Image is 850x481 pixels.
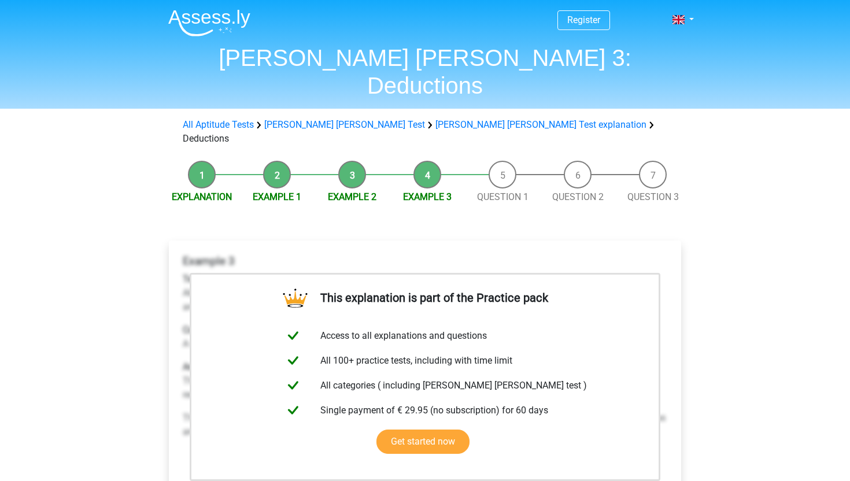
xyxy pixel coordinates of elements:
a: Explanation [172,191,232,202]
a: Register [567,14,600,25]
p: All villas are expensive or located outside of popular areas, but never both and villas are resid... [183,272,667,314]
a: Example 1 [253,191,301,202]
div: Deductions [178,118,672,146]
a: Example 3 [403,191,452,202]
img: Assessly [168,9,250,36]
h1: [PERSON_NAME] [PERSON_NAME] 3: Deductions [159,44,691,99]
b: Text [183,273,200,284]
a: All Aptitude Tests [183,119,254,130]
a: [PERSON_NAME] [PERSON_NAME] Test [264,119,425,130]
p: The conclusion can therefore be read as, 'a villa that is not in a popular area will not be expen... [183,411,667,439]
p: The conclusion follows. Residences that are not villas are never without air conditioning. It act... [183,360,667,402]
a: Get started now [376,430,470,454]
b: Conclusion [183,324,228,335]
b: Example 3 [183,254,235,268]
p: A residence without air conditioning that is not in a popular area will not be expensive. [183,323,667,351]
a: Question 1 [477,191,529,202]
a: Question 2 [552,191,604,202]
a: [PERSON_NAME] [PERSON_NAME] Test explanation [435,119,646,130]
b: Answer [183,361,213,372]
a: Question 3 [627,191,679,202]
a: Example 2 [328,191,376,202]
